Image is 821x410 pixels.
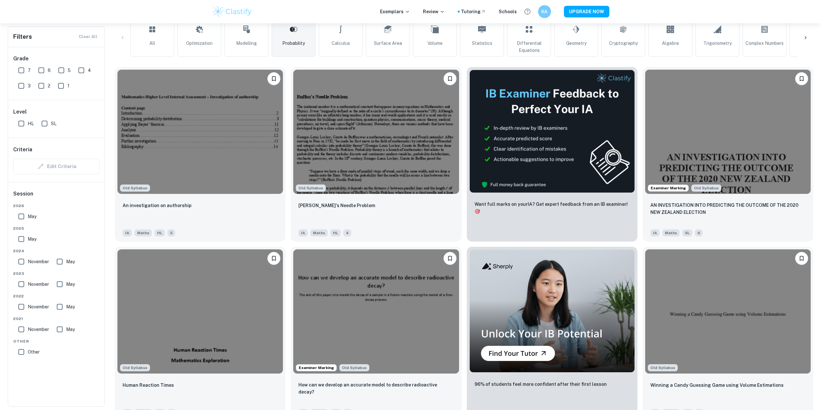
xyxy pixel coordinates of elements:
[66,326,75,333] span: May
[510,40,548,54] span: Differential Equations
[120,364,150,371] span: Old Syllabus
[13,159,100,174] div: Criteria filters are unavailable when searching by topic
[691,185,721,192] span: Old Syllabus
[648,364,678,371] div: Although this IA is written for the old math syllabus (last exam in November 2020), the current I...
[339,364,369,371] span: Old Syllabus
[662,40,679,47] span: Algebra
[682,229,692,236] span: SL
[120,364,150,371] div: Although this IA is written for the old math syllabus (last exam in November 2020), the current I...
[13,293,100,299] span: 2022
[120,185,150,192] span: Old Syllabus
[293,70,459,194] img: Maths IA example thumbnail: Buffon's Needle Problem
[28,258,49,265] span: November
[117,249,283,374] img: Maths IA example thumbnail: Human Reaction Times
[13,203,100,209] span: 2026
[267,72,280,85] button: Bookmark
[643,67,813,242] a: Examiner MarkingAlthough this IA is written for the old math syllabus (last exam in November 2020...
[13,225,100,231] span: 2025
[296,185,326,192] span: Old Syllabus
[28,82,31,89] span: 3
[541,8,548,15] h6: KA
[155,229,165,236] span: HL
[475,201,630,215] p: Want full marks on your IA ? Get expert feedback from an IB examiner!
[374,40,402,47] span: Surface Area
[28,213,36,220] span: May
[795,252,808,265] button: Bookmark
[444,72,456,85] button: Bookmark
[236,40,257,47] span: Modelling
[343,229,351,236] span: 4
[444,252,456,265] button: Bookmark
[13,32,32,41] h6: Filters
[330,229,341,236] span: HL
[472,40,492,47] span: Statistics
[298,381,454,395] p: How can we develop an accurate model to describe radioactive decay?
[795,72,808,85] button: Bookmark
[68,67,71,74] span: 5
[13,55,100,63] h6: Grade
[28,303,49,310] span: November
[28,326,49,333] span: November
[13,316,100,322] span: 2021
[650,229,660,236] span: IA
[117,70,283,194] img: Maths IA example thumbnail: An investigation on authorship
[28,120,34,127] span: HL
[13,338,100,344] span: Other
[695,229,703,236] span: 6
[212,5,253,18] img: Clastify logo
[332,40,350,47] span: Calculus
[566,40,586,47] span: Geometry
[662,229,680,236] span: Maths
[123,202,192,209] p: An investigation on authorship
[13,146,32,154] h6: Criteria
[28,67,31,74] span: 7
[88,67,91,74] span: 4
[67,82,69,89] span: 1
[48,67,51,74] span: 6
[650,382,784,389] p: Winning a Candy Guessing Game using Volume Estimations
[115,67,285,242] a: Although this IA is written for the old math syllabus (last exam in November 2020), the current I...
[475,381,607,388] p: 96% of students feel more confident after their first lesson
[499,8,517,15] a: Schools
[282,40,305,47] span: Probability
[469,249,635,373] img: Thumbnail
[296,365,336,371] span: Examiner Marking
[167,229,175,236] span: 5
[28,348,40,355] span: Other
[691,185,721,192] div: Although this IA is written for the old math syllabus (last exam in November 2020), the current I...
[51,120,56,127] span: SL
[149,40,155,47] span: All
[522,6,533,17] button: Help and Feedback
[13,108,100,116] h6: Level
[538,5,551,18] button: KA
[296,185,326,192] div: Although this IA is written for the old math syllabus (last exam in November 2020), the current I...
[648,185,688,191] span: Examiner Marking
[298,202,375,209] p: Buffon's Needle Problem
[13,248,100,254] span: 2024
[461,8,486,15] a: Tutoring
[427,40,443,47] span: Volume
[186,40,213,47] span: Optimization
[645,70,811,194] img: Maths IA example thumbnail: AN INVESTIGATION INTO PREDICTING THE OUT
[123,229,132,236] span: IA
[293,249,459,374] img: Maths IA example thumbnail: How can we develop an accurate model to
[28,281,49,288] span: November
[66,258,75,265] span: May
[380,8,410,15] p: Exemplars
[467,67,637,242] a: ThumbnailWant full marks on yourIA? Get expert feedback from an IB examiner!
[135,229,152,236] span: Maths
[469,70,635,193] img: Thumbnail
[475,209,480,214] span: 🎯
[13,271,100,276] span: 2023
[650,202,806,216] p: AN INVESTIGATION INTO PREDICTING THE OUTCOME OF THE 2020 NEW ZEALAND ELECTION
[48,82,50,89] span: 2
[13,190,100,203] h6: Session
[609,40,638,47] span: Cryptography
[746,40,784,47] span: Complex Numbers
[66,281,75,288] span: May
[66,303,75,310] span: May
[298,229,308,236] span: IA
[267,252,280,265] button: Bookmark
